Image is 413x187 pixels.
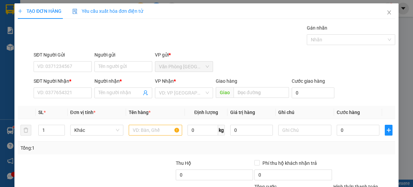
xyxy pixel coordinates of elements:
[380,3,399,22] button: Close
[34,51,92,59] div: SĐT Người Gửi
[34,77,92,85] div: SĐT Người Nhận
[292,78,325,84] label: Cước giao hàng
[278,125,332,136] input: Ghi Chú
[94,51,153,59] div: Người gửi
[20,125,31,136] button: delete
[216,78,237,84] span: Giao hàng
[129,125,182,136] input: VD: Bàn, Ghế
[159,62,209,72] span: Văn Phòng Sài Gòn
[94,77,153,85] div: Người nhận
[230,125,273,136] input: 0
[18,9,23,13] span: plus
[307,25,327,31] label: Gán nhãn
[20,144,160,152] div: Tổng: 1
[337,110,360,115] span: Cước hàng
[218,125,225,136] span: kg
[386,10,392,15] span: close
[260,159,320,167] span: Phí thu hộ khách nhận trả
[216,87,234,98] span: Giao
[129,110,151,115] span: Tên hàng
[176,160,191,166] span: Thu Hộ
[72,8,143,14] span: Yêu cầu xuất hóa đơn điện tử
[74,125,120,135] span: Khác
[194,110,218,115] span: Định lượng
[38,110,44,115] span: SL
[234,87,289,98] input: Dọc đường
[155,78,174,84] span: VP Nhận
[230,110,255,115] span: Giá trị hàng
[385,125,393,136] button: plus
[72,9,78,14] img: icon
[143,90,148,96] span: user-add
[18,8,61,14] span: TẠO ĐƠN HÀNG
[292,87,335,98] input: Cước giao hàng
[385,127,392,133] span: plus
[155,51,213,59] div: VP gửi
[70,110,95,115] span: Đơn vị tính
[276,106,334,119] th: Ghi chú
